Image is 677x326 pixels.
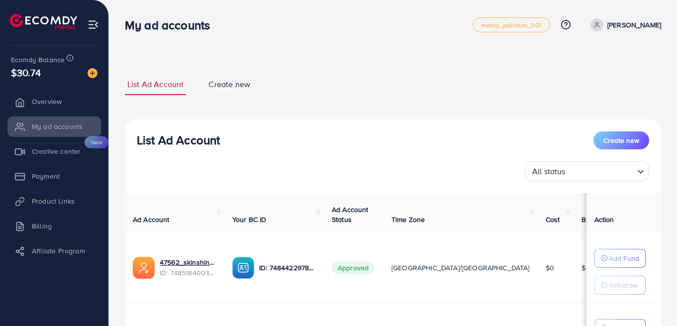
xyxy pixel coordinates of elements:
[481,22,542,28] span: metap_pakistan_001
[594,276,646,295] button: Withdraw
[607,19,661,31] p: [PERSON_NAME]
[208,79,250,90] span: Create new
[594,249,646,268] button: Add Fund
[546,215,560,224] span: Cost
[133,257,155,279] img: ic-ads-acc.e4c84228.svg
[594,215,614,224] span: Action
[125,18,218,32] h3: My ad accounts
[259,262,316,274] p: ID: 7484422978257109008
[133,215,170,224] span: Ad Account
[593,131,649,149] button: Create new
[546,263,554,273] span: $0
[525,161,649,181] div: Search for option
[391,215,425,224] span: Time Zone
[391,263,530,273] span: [GEOGRAPHIC_DATA]/[GEOGRAPHIC_DATA]
[332,205,369,224] span: Ad Account Status
[603,135,639,145] span: Create new
[11,55,65,65] span: Ecomdy Balance
[232,257,254,279] img: ic-ba-acc.ded83a64.svg
[569,162,633,179] input: Search for option
[160,257,216,278] div: <span class='underline'>47562_skinshine2323_1742780215858</span></br>7485184003222421520
[137,133,220,147] h3: List Ad Account
[586,18,661,31] a: [PERSON_NAME]
[160,257,216,267] a: 47562_skinshine2323_1742780215858
[332,261,375,274] span: Approved
[88,19,99,30] img: menu
[609,252,639,264] p: Add Fund
[473,17,550,32] a: metap_pakistan_001
[232,215,267,224] span: Your BC ID
[530,164,568,179] span: All status
[609,279,638,291] p: Withdraw
[127,79,184,90] span: List Ad Account
[88,68,97,78] img: image
[10,14,77,29] img: logo
[11,65,41,80] span: $30.74
[160,268,216,278] span: ID: 7485184003222421520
